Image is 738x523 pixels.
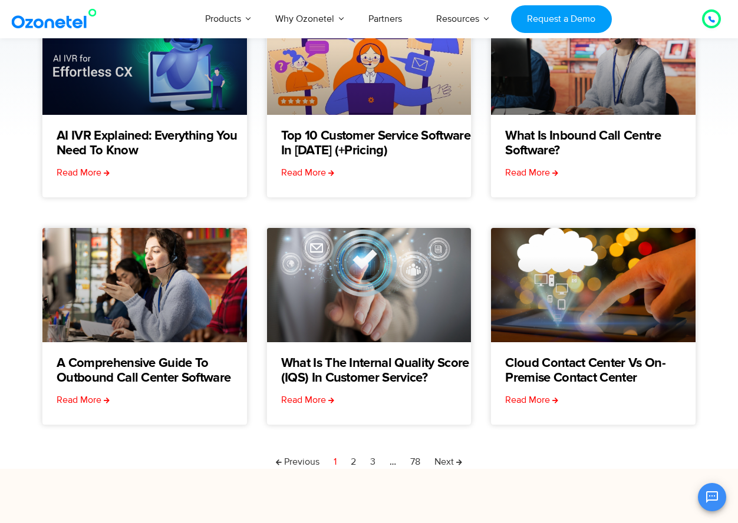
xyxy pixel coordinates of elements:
[505,356,696,386] a: Cloud Contact Center vs On-Premise Contact Center
[434,455,462,469] a: Next
[281,165,334,180] a: Read more about Top 10 Customer Service Software in 2025 (+Pricing)
[334,456,337,468] span: 1
[370,455,375,469] a: 3
[505,393,558,407] a: Read more about Cloud Contact Center vs On-Premise Contact Center
[57,129,247,158] a: AI IVR Explained: Everything You Need to Know
[698,483,726,511] button: Open chat
[281,356,472,386] a: What is the Internal Quality Score (IQS) in Customer Service?
[511,5,612,33] a: Request a Demo
[57,165,110,180] a: Read more about AI IVR Explained: Everything You Need to Know
[42,455,696,469] nav: Pagination
[505,165,558,180] a: Read more about What Is Inbound Call Centre Software?
[410,455,420,469] a: 78
[281,393,334,407] a: Read more about What is the Internal Quality Score (IQS) in Customer Service?
[276,456,319,468] span: Previous
[57,393,110,407] a: Read more about A Comprehensive Guide to Outbound Call Center Software
[281,129,472,158] a: Top 10 Customer Service Software in [DATE] (+Pricing)
[390,456,396,468] span: …
[57,356,247,386] a: A Comprehensive Guide to Outbound Call Center Software
[505,129,696,158] a: What Is Inbound Call Centre Software?
[351,455,356,469] a: 2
